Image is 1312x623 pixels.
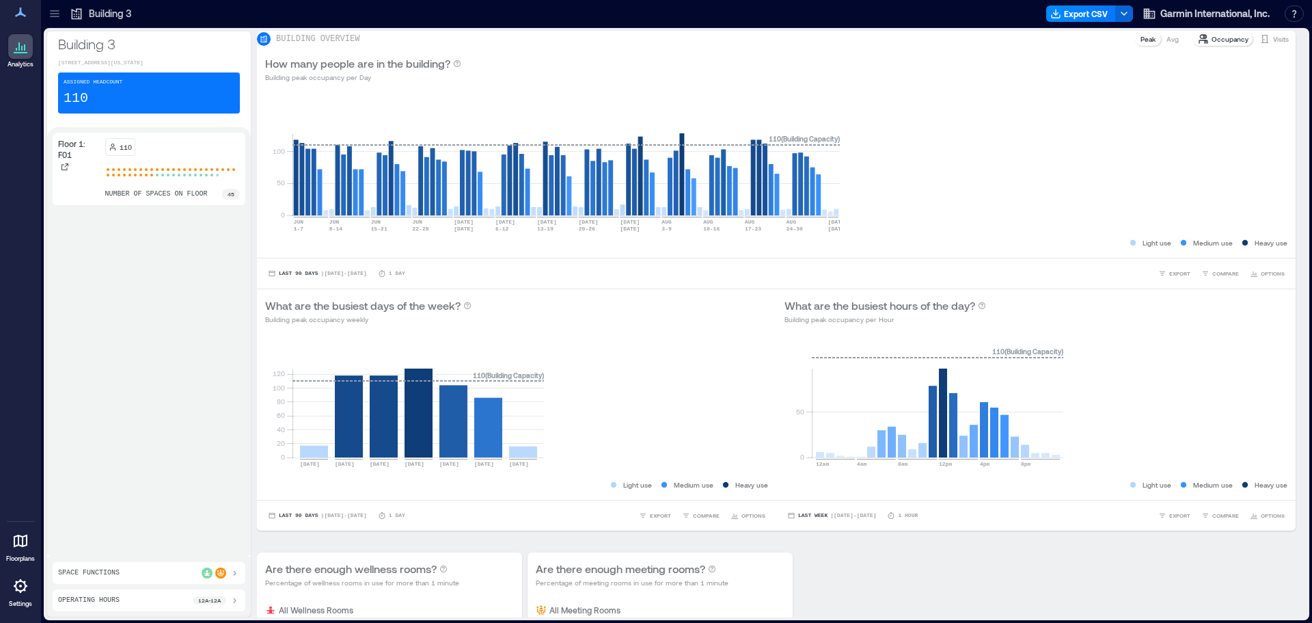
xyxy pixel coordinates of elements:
p: Percentage of wellness rooms in use for more than 1 minute [265,577,459,588]
text: 1-7 [294,226,304,232]
text: 4am [857,461,867,467]
text: [DATE] [620,219,640,225]
span: Garmin International, Inc. [1160,7,1270,21]
text: [DATE] [474,461,494,467]
text: [DATE] [300,461,320,467]
text: AUG [661,219,672,225]
text: 15-21 [371,226,387,232]
p: Medium use [674,479,713,490]
a: Floorplans [2,525,39,567]
button: COMPARE [1199,509,1242,522]
span: COMPARE [1212,512,1239,520]
p: Building peak occupancy per Day [265,72,461,83]
text: [DATE] [439,461,459,467]
p: Light use [1143,237,1171,248]
text: AUG [745,219,755,225]
p: Heavy use [1255,479,1287,490]
p: 110 [120,142,132,153]
a: Settings [4,570,37,612]
text: 22-28 [412,226,428,232]
span: COMPARE [693,512,720,520]
p: Analytics [8,60,33,68]
p: Operating Hours [58,595,120,606]
p: Visits [1273,34,1289,44]
text: 3-9 [661,226,672,232]
p: Medium use [1193,479,1233,490]
button: OPTIONS [728,509,768,522]
text: [DATE] [579,219,599,225]
p: Settings [9,600,32,608]
text: 8am [898,461,908,467]
p: Are there enough meeting rooms? [536,561,705,577]
tspan: 80 [277,397,285,406]
p: Percentage of meeting rooms in use for more than 1 minute [536,577,728,588]
text: 12am [816,461,829,467]
p: Heavy use [735,479,768,490]
span: EXPORT [650,512,671,520]
p: Assigned Headcount [64,78,122,86]
span: OPTIONS [1261,512,1285,520]
span: EXPORT [1169,512,1190,520]
tspan: 0 [800,453,804,461]
p: Space Functions [58,568,120,579]
p: Building 3 [89,7,131,21]
text: AUG [787,219,797,225]
p: 1 Day [389,269,405,278]
p: Floor 1: F01 [58,138,100,160]
text: [DATE] [405,461,424,467]
p: [STREET_ADDRESS][US_STATE] [58,59,240,67]
span: OPTIONS [741,512,765,520]
text: JUN [412,219,422,225]
text: 8pm [1021,461,1031,467]
p: 45 [228,190,234,198]
text: [DATE] [620,226,640,232]
text: AUG [703,219,713,225]
text: 12pm [939,461,952,467]
text: [DATE] [454,219,474,225]
button: OPTIONS [1247,267,1287,280]
text: [DATE] [828,219,848,225]
text: [DATE] [828,226,848,232]
p: What are the busiest hours of the day? [784,297,975,314]
p: What are the busiest days of the week? [265,297,461,314]
tspan: 0 [281,453,285,461]
button: EXPORT [1156,267,1193,280]
text: 10-16 [703,226,720,232]
button: COMPARE [1199,267,1242,280]
p: BUILDING OVERVIEW [276,34,359,44]
p: Light use [623,479,652,490]
span: OPTIONS [1261,269,1285,278]
p: Peak [1140,34,1156,44]
span: COMPARE [1212,269,1239,278]
tspan: 120 [273,369,285,377]
button: EXPORT [636,509,674,522]
p: Building peak occupancy weekly [265,314,471,325]
text: 20-26 [579,226,595,232]
text: 17-23 [745,226,761,232]
text: 6-12 [495,226,508,232]
p: 1 Hour [898,512,918,520]
p: Occupancy [1212,34,1248,44]
text: [DATE] [537,219,557,225]
tspan: 50 [277,178,285,187]
text: [DATE] [335,461,355,467]
p: Medium use [1193,237,1233,248]
p: Light use [1143,479,1171,490]
p: How many people are in the building? [265,55,450,72]
button: Export CSV [1046,5,1116,22]
button: EXPORT [1156,509,1193,522]
button: Garmin International, Inc. [1138,3,1274,25]
tspan: 0 [281,211,285,219]
tspan: 100 [273,147,285,155]
text: JUN [294,219,304,225]
tspan: 60 [277,411,285,419]
tspan: 40 [277,425,285,434]
p: Floorplans [6,555,35,563]
text: [DATE] [454,226,474,232]
text: [DATE] [509,461,529,467]
text: 4pm [980,461,990,467]
p: 1 Day [389,512,405,520]
a: Analytics [3,30,38,72]
button: OPTIONS [1247,509,1287,522]
p: Avg [1166,34,1179,44]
